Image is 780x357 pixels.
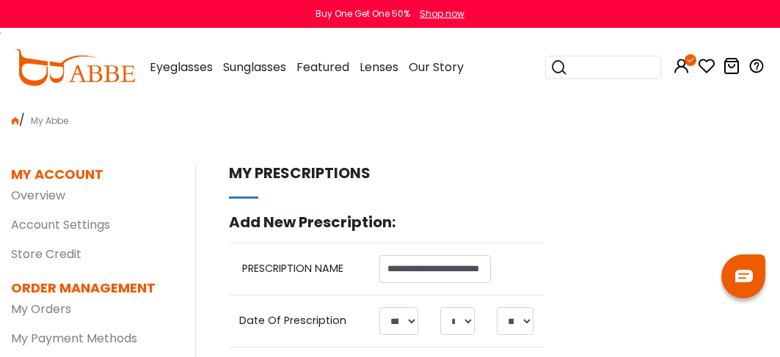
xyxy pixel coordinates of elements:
a: My Payment Methods [11,330,137,347]
h5: My prescriptions [229,164,544,182]
span: Our Story [409,59,464,76]
span: Sunglasses [223,59,286,76]
a: Shop now [412,7,464,20]
img: chat [735,270,753,282]
dt: ORDER MANAGEMENT [11,278,173,298]
h5: Add New Prescription: [229,213,544,231]
div: Shop now [420,7,464,21]
a: Overview [11,187,65,204]
span: My Abbe [25,114,74,127]
a: Store Credit [11,246,81,262]
th: PRESCRIPTION NAME [229,255,368,283]
img: abbeglasses.com [15,49,135,86]
dt: MY ACCOUNT [11,164,103,184]
span: Eyeglasses [150,59,213,76]
img: home.png [12,117,19,125]
a: My Orders [11,301,71,317]
div: Buy One Get One 50% [316,7,410,21]
span: Lenses [360,59,398,76]
th: Date Of Prescription [229,307,368,335]
span: Featured [296,59,349,76]
a: Account Settings [11,216,110,233]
